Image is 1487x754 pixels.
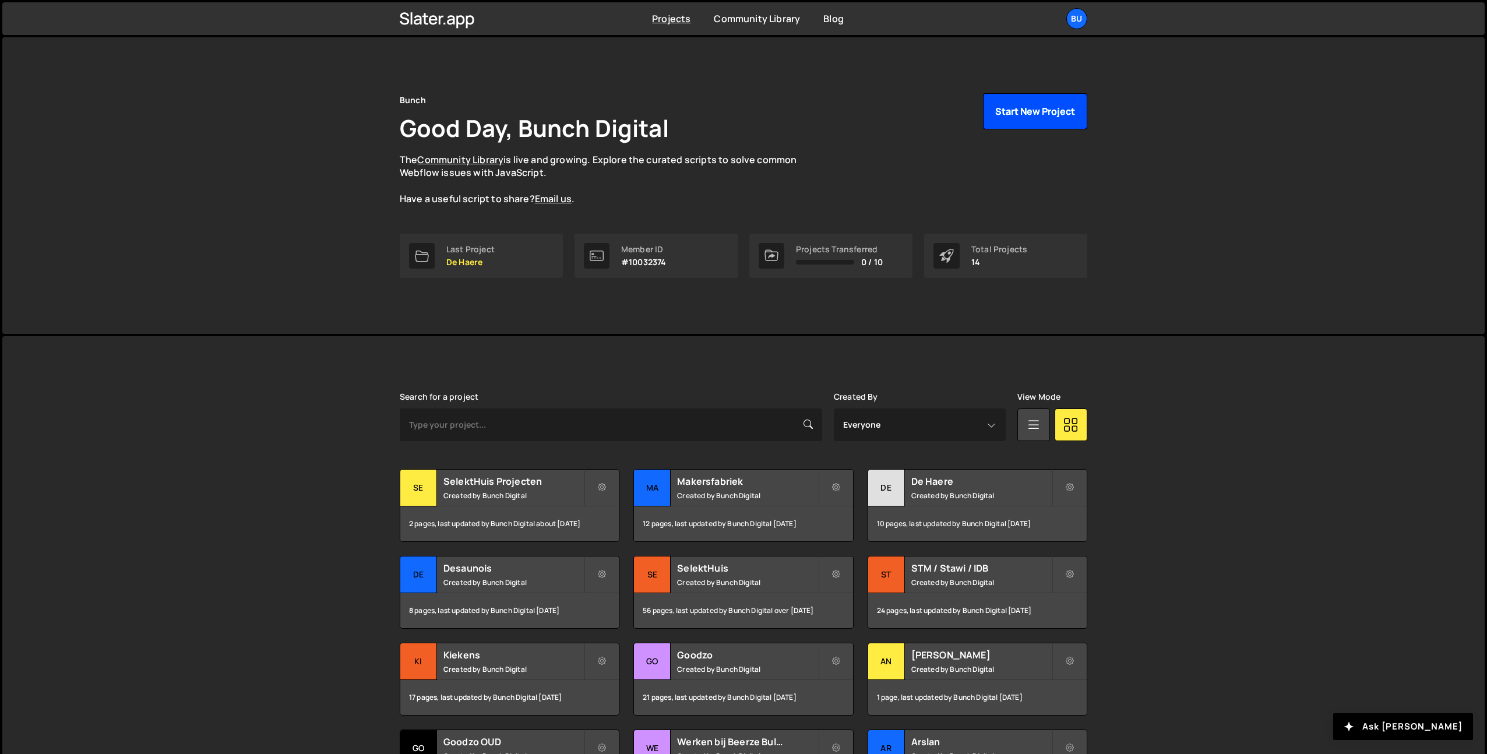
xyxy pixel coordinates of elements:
[677,577,818,587] small: Created by Bunch Digital
[443,475,584,488] h2: SelektHuis Projecten
[634,506,852,541] div: 12 pages, last updated by Bunch Digital [DATE]
[677,735,818,748] h2: Werken bij Beerze Bulten
[443,664,584,674] small: Created by Bunch Digital
[868,556,905,593] div: ST
[634,680,852,715] div: 21 pages, last updated by Bunch Digital [DATE]
[633,556,853,629] a: Se SelektHuis Created by Bunch Digital 56 pages, last updated by Bunch Digital over [DATE]
[400,680,619,715] div: 17 pages, last updated by Bunch Digital [DATE]
[535,192,572,205] a: Email us
[400,643,619,716] a: Ki Kiekens Created by Bunch Digital 17 pages, last updated by Bunch Digital [DATE]
[443,491,584,501] small: Created by Bunch Digital
[634,556,671,593] div: Se
[633,643,853,716] a: Go Goodzo Created by Bunch Digital 21 pages, last updated by Bunch Digital [DATE]
[400,392,478,401] label: Search for a project
[417,153,503,166] a: Community Library
[400,469,619,542] a: Se SelektHuis Projecten Created by Bunch Digital 2 pages, last updated by Bunch Digital about [DATE]
[1017,392,1060,401] label: View Mode
[621,245,666,254] div: Member ID
[868,506,1087,541] div: 10 pages, last updated by Bunch Digital [DATE]
[868,470,905,506] div: De
[911,735,1052,748] h2: Arslan
[868,469,1087,542] a: De De Haere Created by Bunch Digital 10 pages, last updated by Bunch Digital [DATE]
[634,643,671,680] div: Go
[400,593,619,628] div: 8 pages, last updated by Bunch Digital [DATE]
[868,643,1087,716] a: An [PERSON_NAME] Created by Bunch Digital 1 page, last updated by Bunch Digital [DATE]
[911,475,1052,488] h2: De Haere
[823,12,844,25] a: Blog
[911,649,1052,661] h2: [PERSON_NAME]
[652,12,690,25] a: Projects
[400,153,819,206] p: The is live and growing. Explore the curated scripts to solve common Webflow issues with JavaScri...
[868,680,1087,715] div: 1 page, last updated by Bunch Digital [DATE]
[400,643,437,680] div: Ki
[911,577,1052,587] small: Created by Bunch Digital
[834,392,878,401] label: Created By
[443,649,584,661] h2: Kiekens
[443,577,584,587] small: Created by Bunch Digital
[911,562,1052,575] h2: STM / Stawi / IDB
[971,245,1027,254] div: Total Projects
[677,664,818,674] small: Created by Bunch Digital
[868,643,905,680] div: An
[400,556,619,629] a: De Desaunois Created by Bunch Digital 8 pages, last updated by Bunch Digital [DATE]
[621,258,666,267] p: #10032374
[443,735,584,748] h2: Goodzo OUD
[446,245,495,254] div: Last Project
[633,469,853,542] a: Ma Makersfabriek Created by Bunch Digital 12 pages, last updated by Bunch Digital [DATE]
[971,258,1027,267] p: 14
[400,112,669,144] h1: Good Day, Bunch Digital
[911,491,1052,501] small: Created by Bunch Digital
[446,258,495,267] p: De Haere
[796,245,883,254] div: Projects Transferred
[1066,8,1087,29] a: Bu
[677,562,818,575] h2: SelektHuis
[400,408,822,441] input: Type your project...
[400,470,437,506] div: Se
[861,258,883,267] span: 0 / 10
[868,556,1087,629] a: ST STM / Stawi / IDB Created by Bunch Digital 24 pages, last updated by Bunch Digital [DATE]
[911,664,1052,674] small: Created by Bunch Digital
[400,556,437,593] div: De
[400,93,426,107] div: Bunch
[400,506,619,541] div: 2 pages, last updated by Bunch Digital about [DATE]
[868,593,1087,628] div: 24 pages, last updated by Bunch Digital [DATE]
[443,562,584,575] h2: Desaunois
[677,491,818,501] small: Created by Bunch Digital
[983,93,1087,129] button: Start New Project
[714,12,800,25] a: Community Library
[400,234,563,278] a: Last Project De Haere
[677,475,818,488] h2: Makersfabriek
[634,470,671,506] div: Ma
[634,593,852,628] div: 56 pages, last updated by Bunch Digital over [DATE]
[677,649,818,661] h2: Goodzo
[1333,713,1473,740] button: Ask [PERSON_NAME]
